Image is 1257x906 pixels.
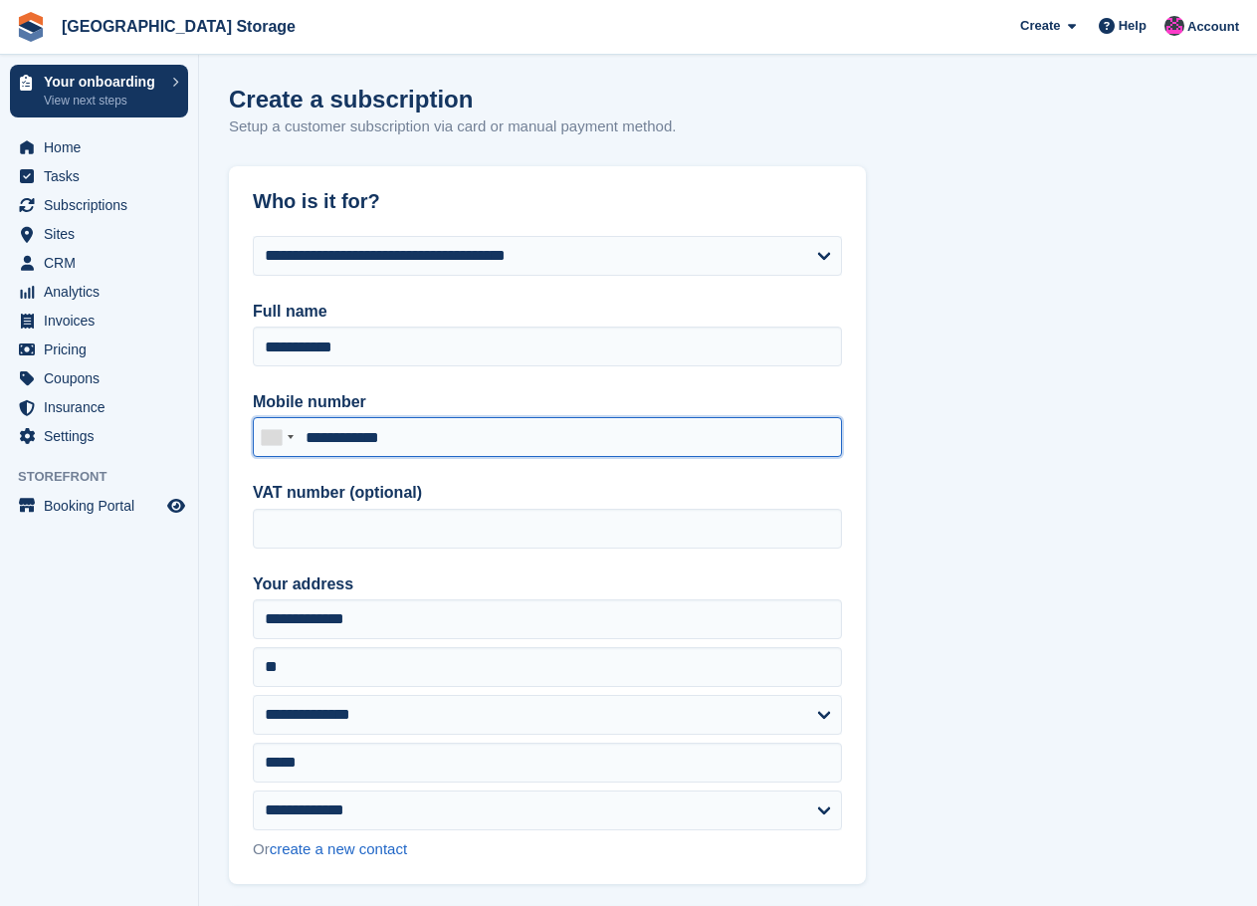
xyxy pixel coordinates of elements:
[253,481,842,505] label: VAT number (optional)
[253,300,842,324] label: Full name
[54,10,304,43] a: [GEOGRAPHIC_DATA] Storage
[44,307,163,335] span: Invoices
[10,220,188,248] a: menu
[44,191,163,219] span: Subscriptions
[1164,16,1184,36] img: Jantz Morgan
[10,133,188,161] a: menu
[253,572,842,596] label: Your address
[229,115,676,138] p: Setup a customer subscription via card or manual payment method.
[10,249,188,277] a: menu
[10,422,188,450] a: menu
[1187,17,1239,37] span: Account
[44,364,163,392] span: Coupons
[44,393,163,421] span: Insurance
[44,92,162,110] p: View next steps
[10,278,188,306] a: menu
[10,307,188,335] a: menu
[1119,16,1147,36] span: Help
[1020,16,1060,36] span: Create
[44,220,163,248] span: Sites
[18,467,198,487] span: Storefront
[10,364,188,392] a: menu
[10,191,188,219] a: menu
[44,249,163,277] span: CRM
[10,336,188,363] a: menu
[253,190,842,213] h2: Who is it for?
[253,838,842,861] div: Or
[44,162,163,190] span: Tasks
[229,86,473,113] h1: Create a subscription
[10,162,188,190] a: menu
[253,390,842,414] label: Mobile number
[44,422,163,450] span: Settings
[164,494,188,518] a: Preview store
[44,278,163,306] span: Analytics
[16,12,46,42] img: stora-icon-8386f47178a22dfd0bd8f6a31ec36ba5ce8667c1dd55bd0f319d3a0aa187defe.svg
[44,75,162,89] p: Your onboarding
[44,492,163,520] span: Booking Portal
[44,133,163,161] span: Home
[10,492,188,520] a: menu
[10,393,188,421] a: menu
[44,336,163,363] span: Pricing
[270,840,407,857] a: create a new contact
[10,65,188,117] a: Your onboarding View next steps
